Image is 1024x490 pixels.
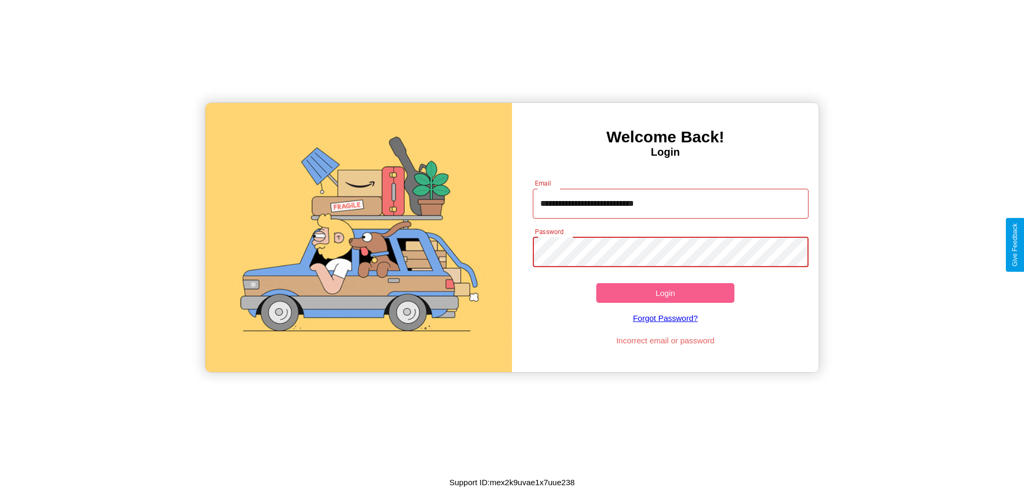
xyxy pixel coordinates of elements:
[535,227,563,236] label: Password
[527,303,804,333] a: Forgot Password?
[512,146,819,158] h4: Login
[512,128,819,146] h3: Welcome Back!
[527,333,804,348] p: Incorrect email or password
[596,283,734,303] button: Login
[535,179,551,188] label: Email
[449,475,574,489] p: Support ID: mex2k9uvae1x7uue238
[1011,223,1019,267] div: Give Feedback
[205,103,512,372] img: gif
